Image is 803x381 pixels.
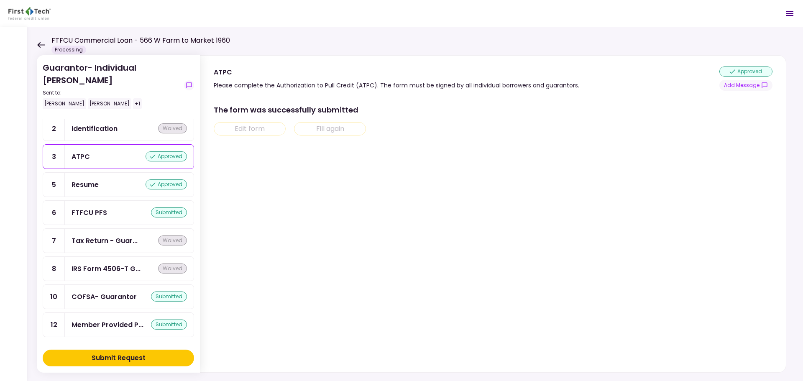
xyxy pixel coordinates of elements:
[72,263,141,274] div: IRS Form 4506-T Guarantor
[72,292,137,302] div: COFSA- Guarantor
[133,98,142,109] div: +1
[43,257,65,281] div: 8
[43,256,194,281] a: 8IRS Form 4506-T Guarantorwaived
[72,123,118,134] div: Identification
[43,201,65,225] div: 6
[43,313,65,337] div: 12
[51,36,230,46] h1: FTFCU Commercial Loan - 566 W Farm to Market 1960
[43,172,194,197] a: 5Resumeapproved
[780,3,800,23] button: Open menu
[146,179,187,189] div: approved
[294,122,366,136] button: Fill again
[43,229,65,253] div: 7
[214,80,579,90] div: Please complete the Authorization to Pull Credit (ATPC). The form must be signed by all individua...
[72,179,99,190] div: Resume
[8,7,51,20] img: Partner icon
[151,207,187,217] div: submitted
[719,66,772,77] div: approved
[43,312,194,337] a: 12Member Provided PFSsubmitted
[43,89,181,97] div: Sent to:
[151,292,187,302] div: submitted
[43,98,86,109] div: [PERSON_NAME]
[214,122,286,136] button: Edit form
[88,98,131,109] div: [PERSON_NAME]
[214,67,579,77] div: ATPC
[72,320,143,330] div: Member Provided PFS
[43,61,181,109] div: Guarantor- Individual [PERSON_NAME]
[43,144,194,169] a: 3ATPCapproved
[43,200,194,225] a: 6FTFCU PFSsubmitted
[72,151,90,162] div: ATPC
[158,235,187,245] div: waived
[43,117,65,141] div: 2
[184,80,194,90] button: show-messages
[158,263,187,274] div: waived
[43,145,65,169] div: 3
[43,228,194,253] a: 7Tax Return - Guarantorwaived
[72,235,138,246] div: Tax Return - Guarantor
[719,80,772,91] button: show-messages
[43,284,194,309] a: 10COFSA- Guarantorsubmitted
[51,46,86,54] div: Processing
[43,285,65,309] div: 10
[92,353,146,363] div: Submit Request
[151,320,187,330] div: submitted
[43,173,65,197] div: 5
[158,123,187,133] div: waived
[214,104,771,115] div: The form was successfully submitted
[72,207,107,218] div: FTFCU PFS
[146,151,187,161] div: approved
[43,116,194,141] a: 2Identificationwaived
[200,55,786,373] div: ATPCPlease complete the Authorization to Pull Credit (ATPC). The form must be signed by all indiv...
[43,350,194,366] button: Submit Request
